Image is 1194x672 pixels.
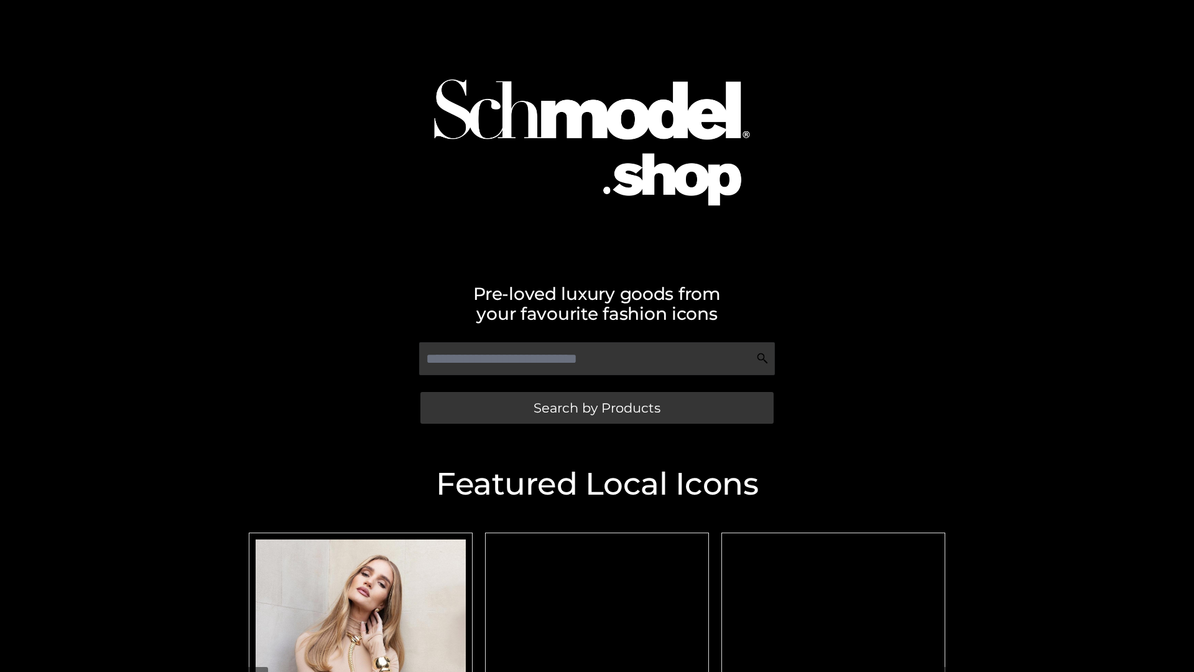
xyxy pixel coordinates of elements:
h2: Featured Local Icons​ [243,469,951,500]
span: Search by Products [534,401,660,414]
a: Search by Products [420,392,774,424]
h2: Pre-loved luxury goods from your favourite fashion icons [243,284,951,324]
img: Search Icon [756,352,769,365]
